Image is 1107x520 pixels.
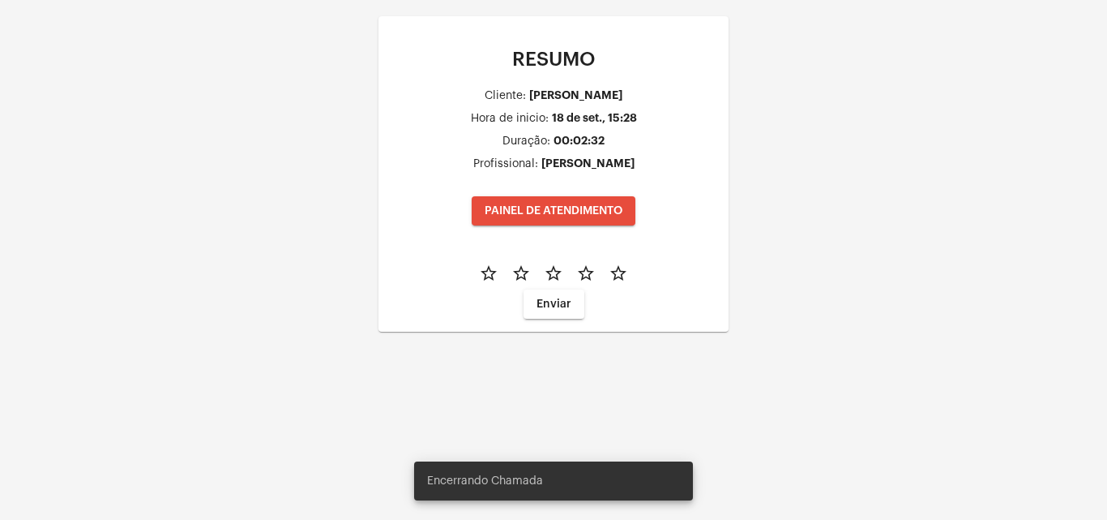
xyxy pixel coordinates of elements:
[485,205,622,217] span: PAINEL DE ATENDIMENTO
[541,157,635,170] div: [PERSON_NAME]
[473,158,538,170] div: Profissional:
[485,90,526,102] div: Cliente:
[502,135,550,148] div: Duração:
[552,112,637,124] div: 18 de set., 15:28
[576,264,596,283] mat-icon: star_border
[536,299,571,310] span: Enviar
[544,264,563,283] mat-icon: star_border
[529,89,622,101] div: [PERSON_NAME]
[524,290,584,319] button: Enviar
[427,473,543,489] span: Encerrando Chamada
[471,113,549,125] div: Hora de inicio:
[391,49,716,70] p: RESUMO
[511,264,531,283] mat-icon: star_border
[472,196,635,226] button: PAINEL DE ATENDIMENTO
[609,264,628,283] mat-icon: star_border
[553,135,605,147] div: 00:02:32
[479,264,498,283] mat-icon: star_border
